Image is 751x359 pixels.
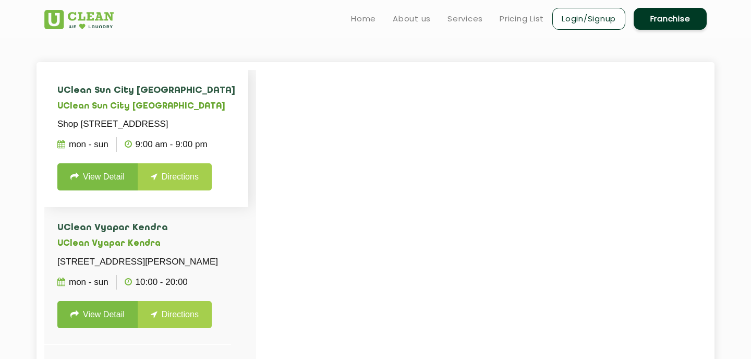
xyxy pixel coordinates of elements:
[138,163,212,190] a: Directions
[57,275,108,290] p: Mon - Sun
[57,239,218,249] h5: UClean Vyapar Kendra
[351,13,376,25] a: Home
[125,275,188,290] p: 10:00 - 20:00
[447,13,483,25] a: Services
[57,102,235,112] h5: UClean Sun City [GEOGRAPHIC_DATA]
[500,13,544,25] a: Pricing List
[44,10,114,29] img: UClean Laundry and Dry Cleaning
[634,8,707,30] a: Franchise
[125,137,208,152] p: 9:00 AM - 9:00 PM
[57,117,235,131] p: Shop [STREET_ADDRESS]
[552,8,625,30] a: Login/Signup
[57,255,218,269] p: [STREET_ADDRESS][PERSON_NAME]
[138,301,212,328] a: Directions
[393,13,431,25] a: About us
[57,163,138,190] a: View Detail
[57,301,138,328] a: View Detail
[57,223,218,233] h4: UClean Vyapar Kendra
[57,137,108,152] p: Mon - Sun
[57,86,235,96] h4: UClean Sun City [GEOGRAPHIC_DATA]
